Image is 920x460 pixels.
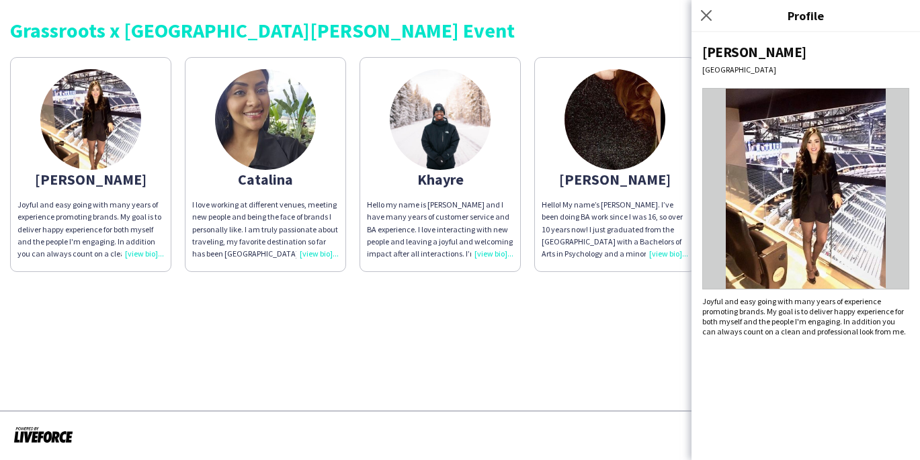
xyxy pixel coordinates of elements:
[702,88,909,289] img: Crew avatar or photo
[17,199,164,260] div: Joyful and easy going with many years of experience promoting brands. My goal is to deliver happy...
[367,173,513,185] div: Khayre
[192,173,339,185] div: Catalina
[192,199,339,260] div: I love working at different venues, meeting new people and being the face of brands I personally ...
[13,425,73,444] img: Powered by Liveforce
[17,173,164,185] div: [PERSON_NAME]
[390,69,491,170] img: thumb-67f809af26826.jpeg
[564,69,665,170] img: thumb-65bd372d68fb2.jpeg
[367,199,513,260] div: Hello my name is [PERSON_NAME] and I have many years of customer service and BA experience. I lov...
[702,64,909,75] div: [GEOGRAPHIC_DATA]
[692,7,920,24] h3: Profile
[542,173,688,185] div: [PERSON_NAME]
[40,69,141,170] img: thumb-7824c51d-ae42-4ee2-8048-ca1d16293a3d.jpg
[702,43,909,61] div: [PERSON_NAME]
[10,20,910,40] div: Grassroots x [GEOGRAPHIC_DATA][PERSON_NAME] Event
[215,69,316,170] img: thumb-66bac1b553312.jpg
[542,199,688,260] div: Hello! My name’s [PERSON_NAME]. I’ve been doing BA work since I was 16, so over 10 years now! I j...
[702,296,909,336] div: Joyful and easy going with many years of experience promoting brands. My goal is to deliver happy...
